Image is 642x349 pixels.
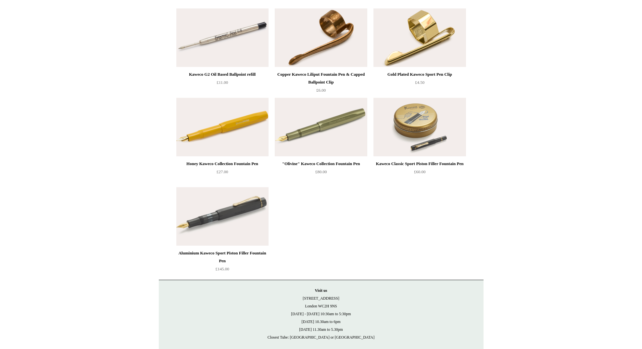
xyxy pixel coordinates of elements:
[176,8,269,67] img: Kaweco G2 Oil Based Ballpoint refill
[176,71,269,97] a: Kaweco G2 Oil Based Ballpoint refill £11.00
[415,80,424,85] span: £4.50
[217,169,228,174] span: £27.00
[275,98,367,156] img: "Olivine" Kaweco Collection Fountain Pen
[375,160,464,168] div: Kaweco Classic Sport Piston Filler Fountain Pen
[315,169,327,174] span: £80.00
[178,71,267,78] div: Kaweco G2 Oil Based Ballpoint refill
[373,98,466,156] img: Kaweco Classic Sport Piston Filler Fountain Pen
[373,8,466,67] img: Gold Plated Kaweco Sport Pen Clip
[375,71,464,78] div: Gold Plated Kaweco Sport Pen Clip
[176,160,269,187] a: Honey Kaweco Collection Fountain Pen £27.00
[373,8,466,67] a: Gold Plated Kaweco Sport Pen Clip Gold Plated Kaweco Sport Pen Clip
[165,287,477,341] p: [STREET_ADDRESS] London WC2H 9NS [DATE] - [DATE] 10:30am to 5:30pm [DATE] 10.30am to 6pm [DATE] 1...
[178,160,267,168] div: Honey Kaweco Collection Fountain Pen
[315,288,327,293] strong: Visit us
[316,88,326,93] span: £6.00
[176,187,269,246] a: Aluminium Kaweco Sport Piston Filler Fountain Pen Aluminium Kaweco Sport Piston Filler Fountain Pen
[373,160,466,187] a: Kaweco Classic Sport Piston Filler Fountain Pen £60.00
[215,266,229,271] span: £145.00
[414,169,426,174] span: £60.00
[176,98,269,156] img: Honey Kaweco Collection Fountain Pen
[176,98,269,156] a: Honey Kaweco Collection Fountain Pen Honey Kaweco Collection Fountain Pen
[176,249,269,276] a: Aluminium Kaweco Sport Piston Filler Fountain Pen £145.00
[275,160,367,187] a: "Olivine" Kaweco Collection Fountain Pen £80.00
[217,80,228,85] span: £11.00
[373,98,466,156] a: Kaweco Classic Sport Piston Filler Fountain Pen Kaweco Classic Sport Piston Filler Fountain Pen
[275,8,367,67] img: Copper Kaweco Liliput Fountain Pen & Capped Ballpoint Clip
[275,8,367,67] a: Copper Kaweco Liliput Fountain Pen & Capped Ballpoint Clip Copper Kaweco Liliput Fountain Pen & C...
[275,98,367,156] a: "Olivine" Kaweco Collection Fountain Pen "Olivine" Kaweco Collection Fountain Pen
[276,160,365,168] div: "Olivine" Kaweco Collection Fountain Pen
[176,8,269,67] a: Kaweco G2 Oil Based Ballpoint refill Kaweco G2 Oil Based Ballpoint refill
[373,71,466,97] a: Gold Plated Kaweco Sport Pen Clip £4.50
[276,71,365,86] div: Copper Kaweco Liliput Fountain Pen & Capped Ballpoint Clip
[178,249,267,265] div: Aluminium Kaweco Sport Piston Filler Fountain Pen
[176,187,269,246] img: Aluminium Kaweco Sport Piston Filler Fountain Pen
[275,71,367,97] a: Copper Kaweco Liliput Fountain Pen & Capped Ballpoint Clip £6.00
